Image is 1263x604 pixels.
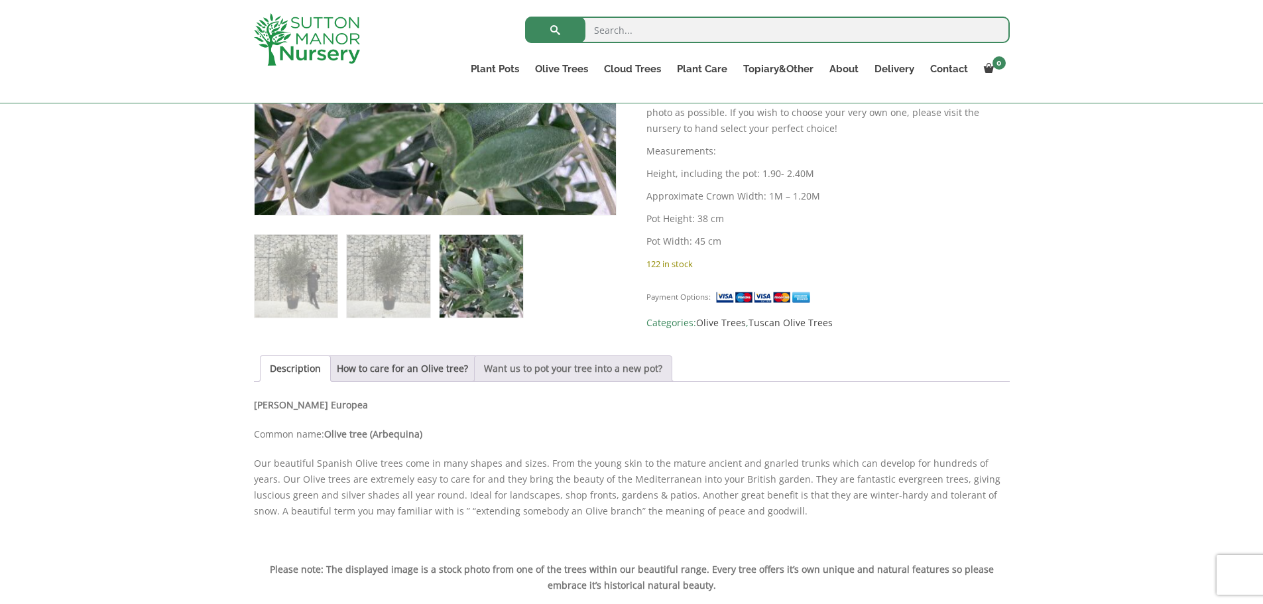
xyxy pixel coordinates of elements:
b: Please note: The displayed image is a stock photo from one of the trees within our beautiful rang... [270,563,994,591]
p: These beautiful Spanish Tuscan Olive trees are selected as similar to the stock photo as possible... [646,89,1009,137]
a: Want us to pot your tree into a new pot? [484,356,662,381]
a: Contact [922,60,976,78]
b: Olive tree (Arbequina) [324,428,422,440]
a: Plant Pots [463,60,527,78]
img: logo [254,13,360,66]
b: [PERSON_NAME] Europea [254,398,368,411]
p: Measurements: [646,143,1009,159]
a: Olive Trees [696,316,746,329]
small: Payment Options: [646,292,711,302]
a: Description [270,356,321,381]
p: Pot Width: 45 cm [646,233,1009,249]
span: 0 [992,56,1006,70]
a: Delivery [867,60,922,78]
span: Categories: , [646,315,1009,331]
a: How to care for an Olive tree? [337,356,468,381]
a: About [821,60,867,78]
p: Approximate Crown Width: 1M – 1.20M [646,188,1009,204]
p: Common name: [254,426,1010,442]
p: Pot Height: 38 cm [646,211,1009,227]
img: Tuscan Olive Tree XXL 1.90 - 2.40 [255,235,337,318]
a: Olive Trees [527,60,596,78]
input: Search... [525,17,1010,43]
a: Topiary&Other [735,60,821,78]
p: 122 in stock [646,256,1009,272]
a: Tuscan Olive Trees [749,316,833,329]
p: Height, including the pot: 1.90- 2.40M [646,166,1009,182]
a: Plant Care [669,60,735,78]
img: payment supported [715,290,815,304]
img: Tuscan Olive Tree XXL 1.90 - 2.40 - Image 3 [440,235,522,318]
a: 0 [976,60,1010,78]
a: Cloud Trees [596,60,669,78]
p: Our beautiful Spanish Olive trees come in many shapes and sizes. From the young skin to the matur... [254,455,1010,519]
img: Tuscan Olive Tree XXL 1.90 - 2.40 - Image 2 [347,235,430,318]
